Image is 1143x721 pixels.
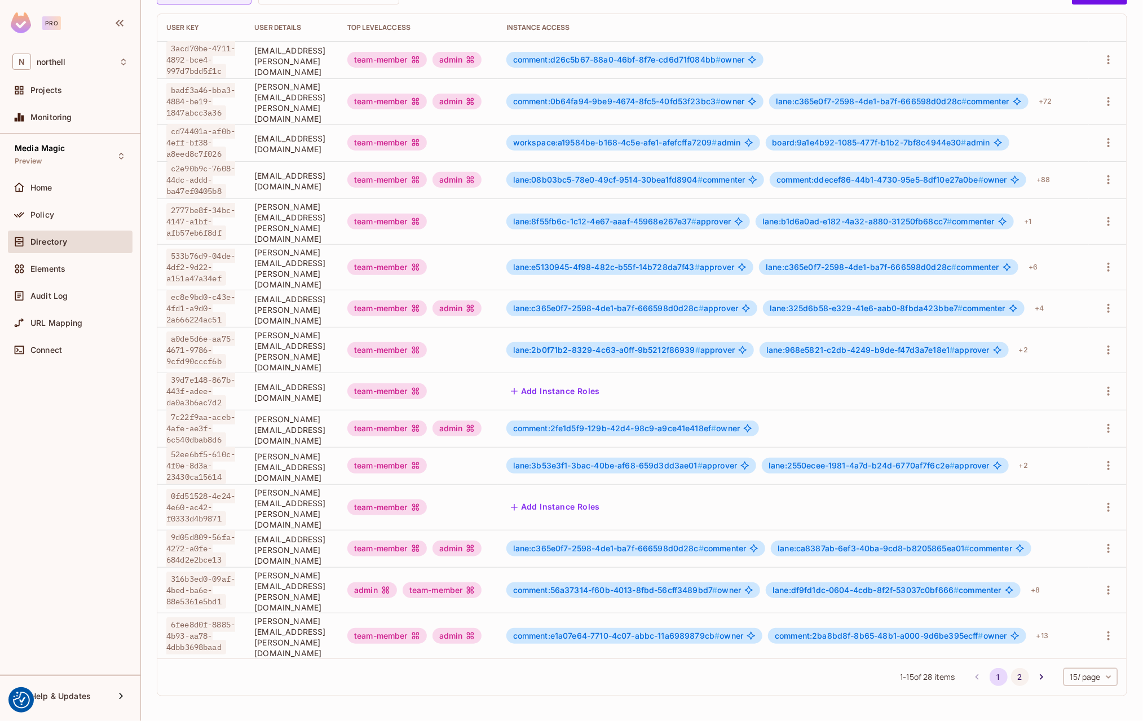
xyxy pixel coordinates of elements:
[433,421,482,436] div: admin
[766,346,990,355] span: approver
[951,262,956,272] span: #
[166,23,236,32] div: User Key
[433,628,482,644] div: admin
[506,23,1080,32] div: Instance Access
[961,96,967,106] span: #
[42,16,61,30] div: Pro
[773,138,990,147] span: admin
[166,373,235,410] span: 39d7e148-867b-443f-adee-da0a3b6ac7d2
[347,383,427,399] div: team-member
[254,382,329,403] span: [EMAIL_ADDRESS][DOMAIN_NAME]
[433,52,482,68] div: admin
[166,290,235,327] span: ec8e9bd0-c43e-4fd1-a9d0-2a666224ac51
[347,23,488,32] div: Top Level Access
[698,175,703,184] span: #
[691,216,696,226] span: #
[506,498,604,516] button: Add Instance Roles
[347,259,427,275] div: team-member
[513,216,696,226] span: lane:8f55fb6c-1c12-4e67-aaaf-45968e267e37
[166,530,235,567] span: 9d05d809-56fa-4272-a0fe-684d2e2bce13
[30,237,67,246] span: Directory
[770,303,963,313] span: lane:325d6b58-e329-41e6-aab0-8fbda423bbe7
[711,423,716,433] span: #
[30,210,54,219] span: Policy
[776,97,1009,106] span: commenter
[712,585,717,595] span: #
[403,582,482,598] div: team-member
[254,570,329,613] span: [PERSON_NAME][EMAIL_ADDRESS][PERSON_NAME][DOMAIN_NAME]
[166,447,235,484] span: 52ee6bf5-610c-4f0e-8d3a-23430ca15614
[513,346,735,355] span: approver
[166,489,235,526] span: 0fd51528-4e24-4e60-ac42-f0333d4b9871
[766,262,956,272] span: lane:c365e0f7-2598-4de1-ba7f-666598d0d28c
[433,300,482,316] div: admin
[698,461,703,470] span: #
[347,135,427,151] div: team-member
[762,216,952,226] span: lane:b1d6a0ad-e182-4a32-a880-31250fb68cc7
[513,138,717,147] span: workspace:a19584be-b168-4c5e-afe1-afefcffa7209
[347,214,427,229] div: team-member
[1032,627,1053,645] div: + 13
[11,12,31,33] img: SReyMgAAAABJRU5ErkJggg==
[778,544,1012,553] span: commenter
[716,96,721,106] span: #
[433,541,482,556] div: admin
[254,294,329,326] span: [EMAIL_ADDRESS][PERSON_NAME][DOMAIN_NAME]
[978,175,983,184] span: #
[254,414,329,446] span: [PERSON_NAME][EMAIL_ADDRESS][DOMAIN_NAME]
[347,421,427,436] div: team-member
[1032,171,1054,189] div: + 88
[762,217,995,226] span: commenter
[775,631,1007,640] span: owner
[1024,258,1042,276] div: + 6
[513,175,703,184] span: lane:08b03bc5-78e0-49cf-9514-30bea1fd8904
[347,458,427,474] div: team-member
[30,86,62,95] span: Projects
[770,304,1005,313] span: commenter
[347,172,427,188] div: team-member
[513,55,721,64] span: comment:d26c5b67-88a0-46bf-8f7e-cd6d71f084bb
[699,543,704,553] span: #
[347,582,397,598] div: admin
[347,342,427,358] div: team-member
[254,81,329,124] span: [PERSON_NAME][EMAIL_ADDRESS][PERSON_NAME][DOMAIN_NAME]
[513,217,731,226] span: approver
[166,124,235,161] span: cd74401a-af0b-4eff-bf38-a8eed8c7f026
[513,631,744,640] span: owner
[254,201,329,244] span: [PERSON_NAME][EMAIL_ADDRESS][PERSON_NAME][DOMAIN_NAME]
[769,461,955,470] span: lane:2550ecee-1981-4a7d-b24d-6770af7f6c2e
[954,585,959,595] span: #
[990,668,1008,686] button: page 1
[950,461,955,470] span: #
[775,631,983,640] span: comment:2ba8bd8f-8b65-48b1-a000-9d6be395ecff
[513,544,747,553] span: commenter
[513,461,738,470] span: approver
[776,175,983,184] span: comment:ddecef86-44b1-4730-95e5-8df10e27a0be
[1014,341,1032,359] div: + 2
[513,631,720,640] span: comment:e1a07e64-7710-4c07-abbc-11a6989879cb
[513,423,717,433] span: comment:2fe1d5f9-129b-42d4-98c9-a9ce41e418ef
[166,203,235,240] span: 2777be8f-34bc-4147-a1bf-afb57eb6f8df
[254,170,329,192] span: [EMAIL_ADDRESS][DOMAIN_NAME]
[513,263,735,272] span: approver
[766,263,999,272] span: commenter
[513,96,721,106] span: comment:0b64fa94-9be9-4674-8fc5-40fd53f23bc3
[30,346,62,355] span: Connect
[166,41,235,78] span: 3acd70be-4711-4892-bce4-997d7bdd5f1c
[773,585,959,595] span: lane:df9fd1dc-0604-4cdb-8f2f-53037c0bf666
[30,319,83,328] span: URL Mapping
[166,617,235,654] span: 6fee8d0f-8885-4b93-aa78-4dbb3698baad
[30,113,72,122] span: Monitoring
[513,461,703,470] span: lane:3b53e3f1-3bac-40be-af68-659d3dd3ae01
[776,175,1007,184] span: owner
[1032,668,1051,686] button: Go to next page
[513,304,739,313] span: approver
[37,57,65,67] span: Workspace: northell
[513,543,704,553] span: lane:c365e0f7-2598-4de1-ba7f-666598d0d28c
[1030,299,1048,317] div: + 4
[347,499,427,515] div: team-member
[254,451,329,483] span: [PERSON_NAME][EMAIL_ADDRESS][DOMAIN_NAME]
[12,54,31,70] span: N
[773,586,1001,595] span: commenter
[254,487,329,530] span: [PERSON_NAME][EMAIL_ADDRESS][PERSON_NAME][DOMAIN_NAME]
